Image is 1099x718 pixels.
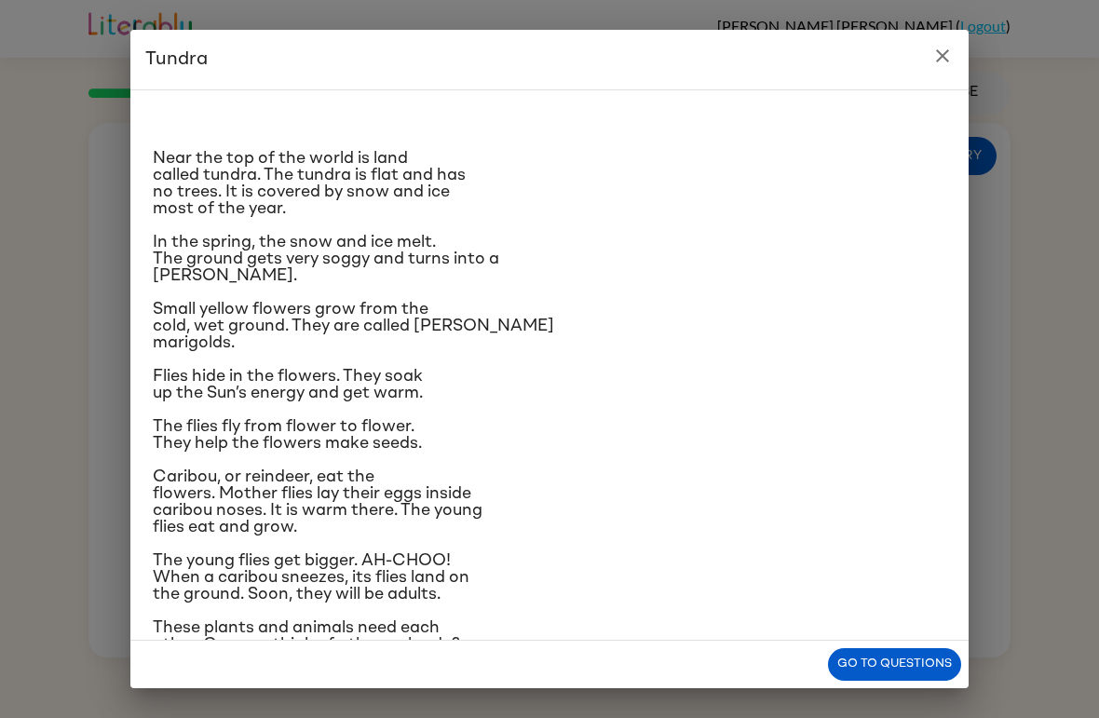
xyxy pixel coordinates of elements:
span: The young flies get bigger. AH-CHOO! When a caribou sneezes, its flies land on the ground. Soon, ... [153,552,469,603]
span: Caribou, or reindeer, eat the flowers. Mother flies lay their eggs inside caribou noses. It is wa... [153,468,482,535]
h2: Tundra [130,30,969,89]
span: Near the top of the world is land called tundra. The tundra is flat and has no trees. It is cover... [153,150,466,217]
span: Flies hide in the flowers. They soak up the Sun’s energy and get warm. [153,368,423,401]
span: The flies fly from flower to flower. They help the flowers make seeds. [153,418,422,452]
button: Go to questions [828,648,961,681]
span: Small yellow flowers grow from the cold, wet ground. They are called [PERSON_NAME] marigolds. [153,301,554,351]
span: These plants and animals need each other. Can you think of others who do? [153,619,460,653]
span: In the spring, the snow and ice melt. The ground gets very soggy and turns into a [PERSON_NAME]. [153,234,499,284]
button: close [924,37,961,75]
